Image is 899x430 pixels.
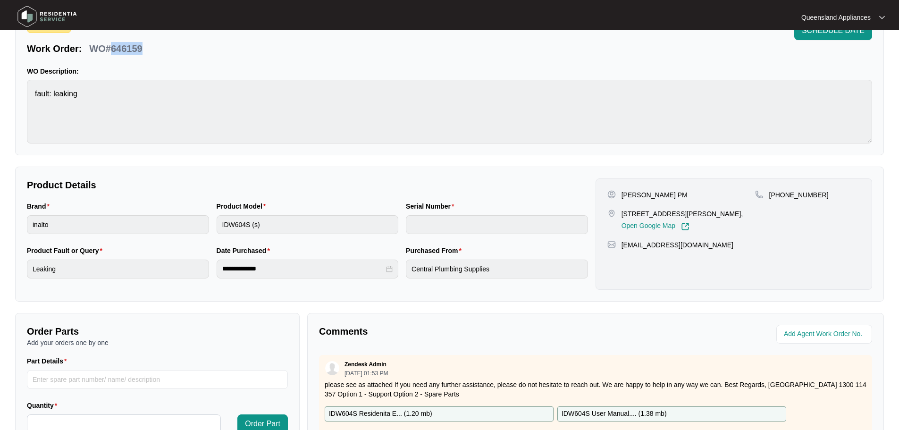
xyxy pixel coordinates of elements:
input: Add Agent Work Order No. [784,329,866,340]
input: Product Model [217,215,399,234]
input: Serial Number [406,215,588,234]
p: [STREET_ADDRESS][PERSON_NAME], [622,209,743,219]
img: dropdown arrow [879,15,885,20]
label: Part Details [27,356,71,366]
p: [DATE] 01:53 PM [344,371,388,376]
label: Product Model [217,202,270,211]
input: Product Fault or Query [27,260,209,278]
span: Order Part [245,418,280,430]
img: map-pin [755,190,764,199]
label: Product Fault or Query [27,246,106,255]
p: please see as attached If you need any further assistance, please do not hesitate to reach out. W... [325,380,866,399]
p: [PERSON_NAME] PM [622,190,688,200]
p: Order Parts [27,325,288,338]
img: user-pin [607,190,616,199]
label: Quantity [27,401,61,410]
p: WO#646159 [89,42,142,55]
p: Queensland Appliances [801,13,871,22]
p: Comments [319,325,589,338]
img: user.svg [325,361,339,375]
input: Brand [27,215,209,234]
input: Date Purchased [222,264,385,274]
p: Product Details [27,178,588,192]
a: Open Google Map [622,222,689,231]
p: [PHONE_NUMBER] [769,190,829,200]
img: residentia service logo [14,2,80,31]
textarea: fault: leaking [27,80,872,143]
img: map-pin [607,240,616,249]
label: Serial Number [406,202,458,211]
p: Work Order: [27,42,82,55]
label: Date Purchased [217,246,274,255]
label: Brand [27,202,53,211]
img: Link-External [681,222,689,231]
img: map-pin [607,209,616,218]
input: Purchased From [406,260,588,278]
p: Add your orders one by one [27,338,288,347]
input: Part Details [27,370,288,389]
label: Purchased From [406,246,465,255]
p: IDW604S User Manual.... ( 1.38 mb ) [562,409,667,419]
p: Zendesk Admin [344,361,386,368]
p: [EMAIL_ADDRESS][DOMAIN_NAME] [622,240,733,250]
p: IDW604S Residenita E... ( 1.20 mb ) [329,409,432,419]
p: WO Description: [27,67,872,76]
